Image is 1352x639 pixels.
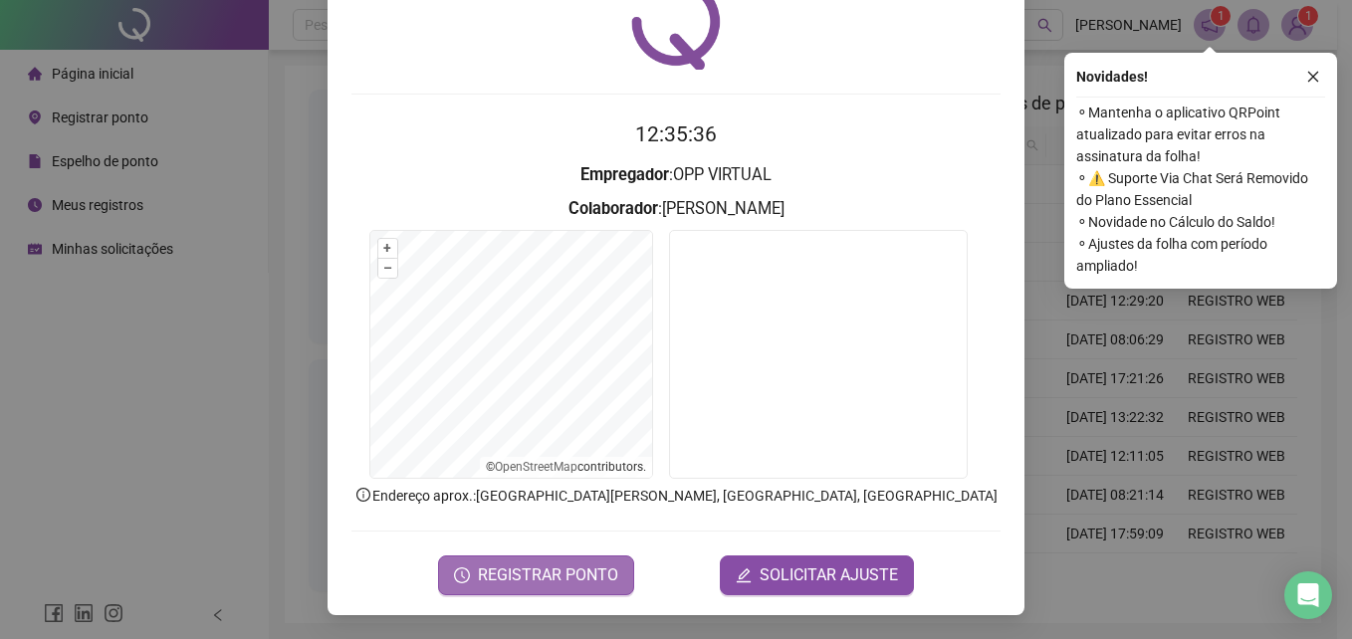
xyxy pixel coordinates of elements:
[1284,571,1332,619] div: Open Intercom Messenger
[351,162,1001,188] h3: : OPP VIRTUAL
[495,460,577,474] a: OpenStreetMap
[454,567,470,583] span: clock-circle
[438,555,634,595] button: REGISTRAR PONTO
[378,259,397,278] button: –
[1076,66,1148,88] span: Novidades !
[478,563,618,587] span: REGISTRAR PONTO
[760,563,898,587] span: SOLICITAR AJUSTE
[720,555,914,595] button: editSOLICITAR AJUSTE
[1076,211,1325,233] span: ⚬ Novidade no Cálculo do Saldo!
[351,485,1001,507] p: Endereço aprox. : [GEOGRAPHIC_DATA][PERSON_NAME], [GEOGRAPHIC_DATA], [GEOGRAPHIC_DATA]
[378,239,397,258] button: +
[1306,70,1320,84] span: close
[1076,102,1325,167] span: ⚬ Mantenha o aplicativo QRPoint atualizado para evitar erros na assinatura da folha!
[351,196,1001,222] h3: : [PERSON_NAME]
[580,165,669,184] strong: Empregador
[486,460,646,474] li: © contributors.
[1076,233,1325,277] span: ⚬ Ajustes da folha com período ampliado!
[736,567,752,583] span: edit
[635,122,717,146] time: 12:35:36
[1076,167,1325,211] span: ⚬ ⚠️ Suporte Via Chat Será Removido do Plano Essencial
[568,199,658,218] strong: Colaborador
[354,486,372,504] span: info-circle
